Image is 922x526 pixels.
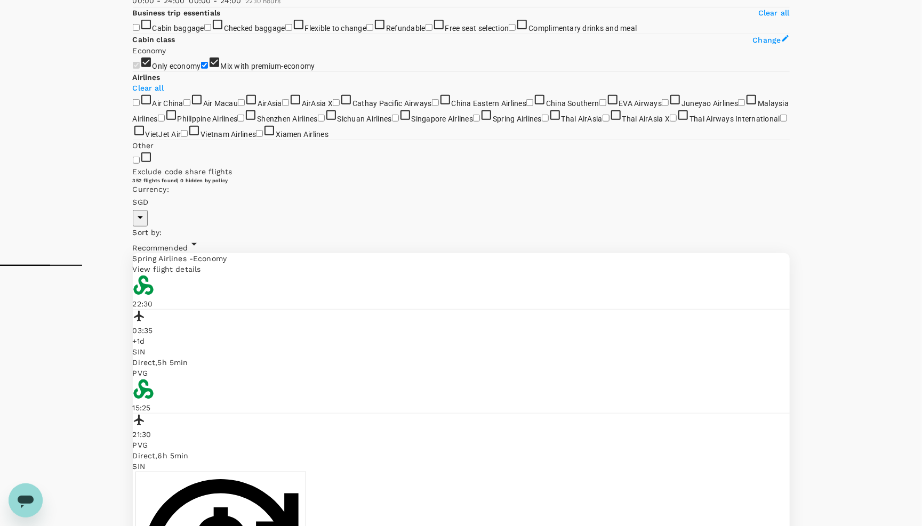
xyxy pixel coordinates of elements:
span: EVA Airways [619,99,662,108]
p: View flight details [133,264,227,274]
input: China Southern [526,99,533,106]
input: China Eastern Airlines [432,99,439,106]
input: Xiamen Airlines [256,130,263,137]
span: Thai Airways International [690,115,780,123]
span: Thai AirAsia X [622,115,670,123]
span: Vietnam Airlines [201,130,256,139]
p: Economy [133,45,790,56]
input: Complimentary drinks and meal [509,24,516,31]
input: Exclude code share flights [133,157,140,164]
input: Sichuan Airlines [318,115,325,122]
span: +1d [133,337,145,345]
span: Singapore Airlines [412,115,474,123]
span: China Southern [546,99,599,108]
input: Cathay Pacific Airways [333,99,340,106]
input: Checked baggage [204,24,211,31]
input: Spring Airlines [473,115,480,122]
input: Vietnam Airlines [181,130,188,137]
input: Singapore Airlines [392,115,399,122]
span: Only economy [153,62,201,70]
span: AirAsia X [302,99,333,108]
button: Open [133,210,148,226]
span: Free seat selection [445,24,509,33]
span: - [189,254,193,263]
input: Flexible to change [285,24,292,31]
input: Air Macau [183,99,190,106]
p: SIN [133,346,790,357]
span: Flexible to change [305,24,367,33]
input: Thai AirAsia X [603,115,610,122]
input: Mix with premium-economy [201,62,208,69]
input: Air China [133,99,140,106]
span: VietJet Air [146,130,181,139]
img: 9C [133,378,154,400]
span: Juneyao Airlines [682,99,738,108]
p: PVG [133,368,790,378]
input: AirAsia [238,99,245,106]
p: 22:30 [133,298,790,309]
p: 03:35 [133,325,790,336]
span: Currency : [133,185,169,193]
span: Air China [153,99,183,108]
input: Only economy [133,62,140,69]
span: Change [753,36,781,44]
input: Thai Airways International [670,115,677,122]
input: Refundable [366,24,373,31]
span: Refundable [386,24,426,33]
span: Recommended [133,244,188,252]
input: EVA Airways [599,99,606,106]
input: Juneyao Airlines [662,99,669,106]
p: PVG [133,440,790,450]
span: Xiamen Airlines [276,130,328,139]
p: Other [133,140,790,151]
img: 9C [133,274,154,296]
strong: Airlines [133,73,161,82]
strong: Business trip essentials [133,9,221,17]
iframe: Button to launch messaging window, conversation in progress [9,483,43,517]
span: Air Macau [203,99,238,108]
input: Shenzhen Airlines [237,115,244,122]
input: Cabin baggage [133,24,140,31]
input: Thai AirAsia [542,115,549,122]
div: 352 flights found | 0 hidden by policy [133,177,790,184]
span: Sichuan Airlines [338,115,392,123]
input: VietJet Air [780,115,787,122]
p: 15:25 [133,402,790,413]
input: Free seat selection [426,24,432,31]
span: Thai AirAsia [562,115,603,123]
span: Complimentary drinks and meal [528,24,637,33]
p: 21:30 [133,429,790,440]
span: Cabin baggage [153,24,204,33]
span: Cathay Pacific Airways [352,99,432,108]
span: Spring Airlines [493,115,542,123]
input: AirAsia X [282,99,289,106]
div: Direct , 6h 5min [133,450,790,461]
div: Direct , 5h 5min [133,357,790,368]
p: Exclude code share flights [133,166,790,177]
span: Malaysia Airlines [133,99,789,123]
strong: Cabin class [133,35,175,44]
span: Shenzhen Airlines [257,115,317,123]
input: Philippine Airlines [158,115,165,122]
span: Economy [193,254,227,263]
span: Philippine Airlines [178,115,238,123]
p: Clear all [758,7,789,18]
input: Malaysia Airlines [738,99,745,106]
span: China Eastern Airlines [452,99,527,108]
p: Clear all [133,83,790,93]
p: SIN [133,461,790,472]
span: Checked baggage [224,24,285,33]
span: Spring Airlines [133,254,189,263]
span: AirAsia [258,99,282,108]
span: Sort by : [133,228,162,237]
span: Mix with premium-economy [221,62,315,70]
